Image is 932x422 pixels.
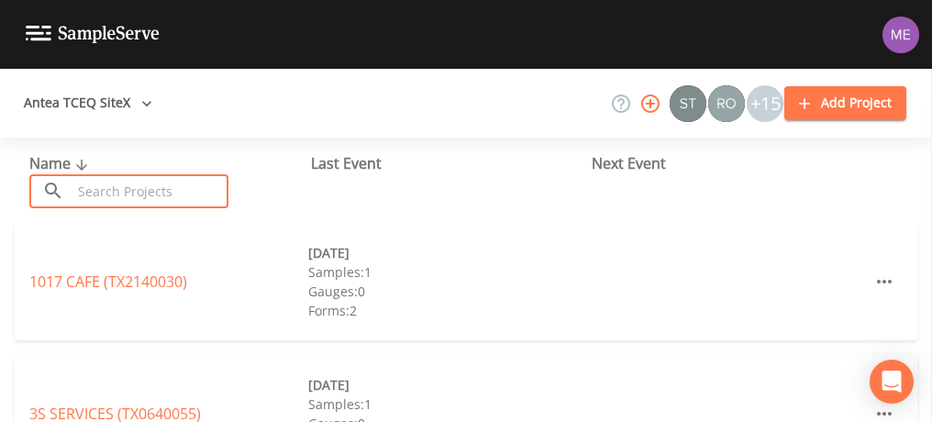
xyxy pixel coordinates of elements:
[308,243,587,262] div: [DATE]
[669,85,707,122] div: Stan Porter
[308,282,587,301] div: Gauges: 0
[26,26,160,43] img: logo
[308,375,587,394] div: [DATE]
[870,360,914,404] div: Open Intercom Messenger
[592,152,873,174] div: Next Event
[308,262,587,282] div: Samples: 1
[670,85,706,122] img: c0670e89e469b6405363224a5fca805c
[72,174,228,208] input: Search Projects
[882,17,919,53] img: d4d65db7c401dd99d63b7ad86343d265
[311,152,593,174] div: Last Event
[308,301,587,320] div: Forms: 2
[708,85,745,122] img: 7e5c62b91fde3b9fc00588adc1700c9a
[707,85,746,122] div: Rodolfo Ramirez
[29,272,187,292] a: 1017 CAFE (TX2140030)
[29,153,93,173] span: Name
[308,394,587,414] div: Samples: 1
[747,85,783,122] div: +15
[784,86,906,120] button: Add Project
[17,86,160,120] button: Antea TCEQ SiteX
